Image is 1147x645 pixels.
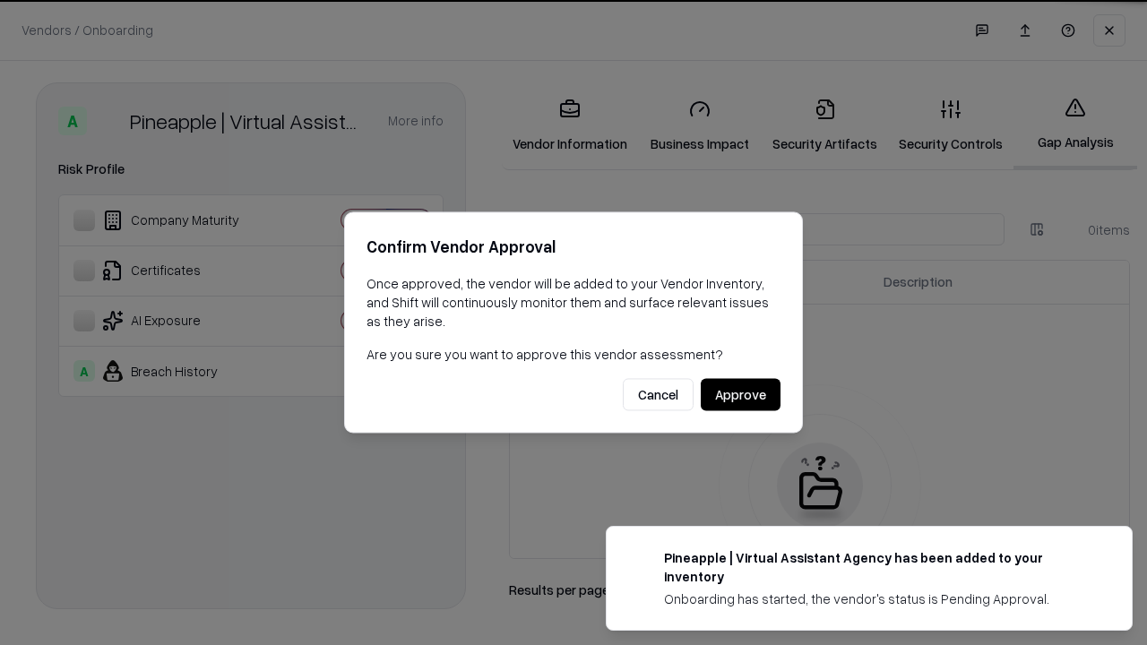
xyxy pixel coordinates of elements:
img: trypineapple.com [628,548,650,570]
p: Are you sure you want to approve this vendor assessment? [367,345,780,364]
div: Onboarding has started, the vendor's status is Pending Approval. [664,589,1089,608]
h2: Confirm Vendor Approval [367,234,780,260]
div: Pineapple | Virtual Assistant Agency has been added to your inventory [664,548,1089,586]
button: Cancel [623,379,694,411]
button: Approve [701,379,780,411]
p: Once approved, the vendor will be added to your Vendor Inventory, and Shift will continuously mon... [367,274,780,331]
